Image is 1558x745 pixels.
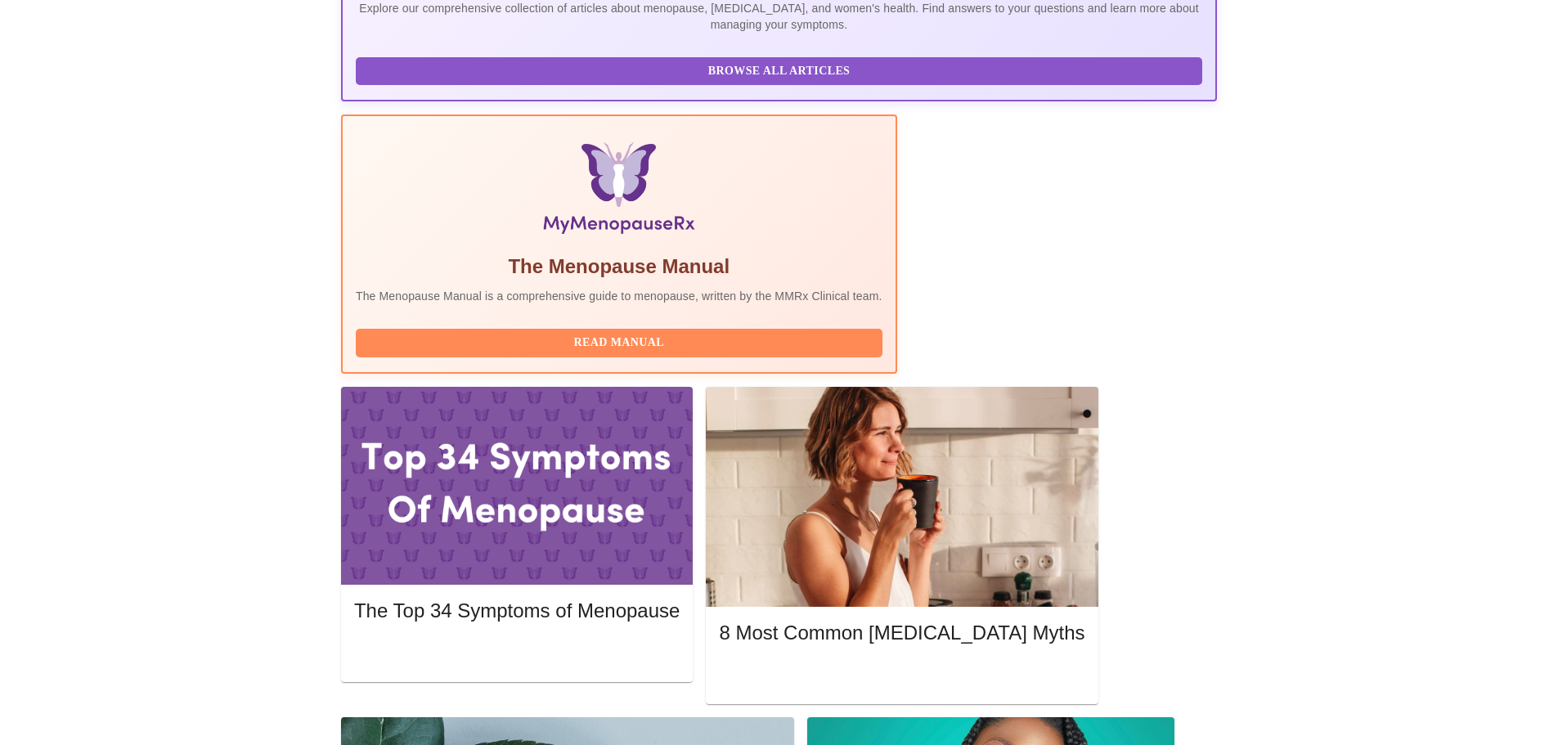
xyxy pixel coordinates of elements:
[356,329,882,357] button: Read Manual
[354,644,684,658] a: Read More
[354,598,680,624] h5: The Top 34 Symptoms of Menopause
[356,63,1206,77] a: Browse All Articles
[439,142,798,240] img: Menopause Manual
[719,620,1084,646] h5: 8 Most Common [MEDICAL_DATA] Myths
[354,639,680,667] button: Read More
[372,333,866,353] span: Read Manual
[370,643,663,663] span: Read More
[356,254,882,280] h5: The Menopause Manual
[719,662,1084,690] button: Read More
[735,666,1068,686] span: Read More
[356,334,887,348] a: Read Manual
[372,61,1186,82] span: Browse All Articles
[719,667,1089,681] a: Read More
[356,57,1202,86] button: Browse All Articles
[356,288,882,304] p: The Menopause Manual is a comprehensive guide to menopause, written by the MMRx Clinical team.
